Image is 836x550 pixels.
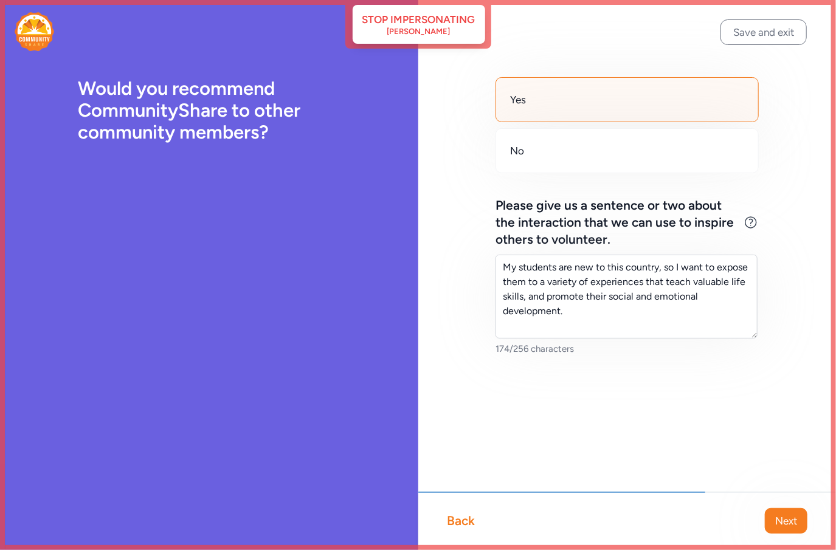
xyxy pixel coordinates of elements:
[496,197,739,248] div: Please give us a sentence or two about the interaction that we can use to inspire others to volun...
[387,27,451,36] div: [PERSON_NAME]
[496,343,759,355] div: 174/256 characters
[78,78,340,143] h1: Would you recommend CommunityShare to other community members?
[765,508,807,534] button: Next
[775,514,797,528] span: Next
[511,92,527,107] span: Yes
[720,19,807,45] button: Save and exit
[362,12,475,27] div: Stop impersonating
[511,143,525,158] span: No
[496,255,758,339] textarea: My students are new to this country, so I want to expose them to a variety of experiences that te...
[15,12,54,51] img: logo
[447,512,475,529] div: Back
